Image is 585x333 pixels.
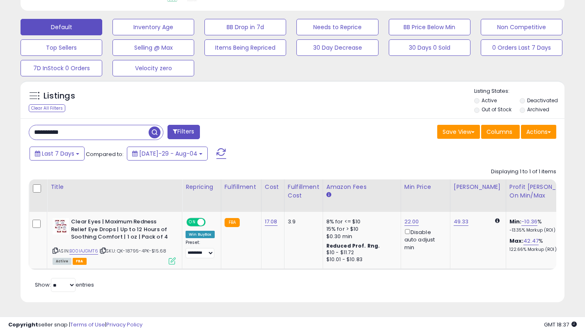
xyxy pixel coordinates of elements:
[53,258,71,265] span: All listings currently available for purchase on Amazon
[53,218,176,264] div: ASIN:
[509,227,578,233] p: -13.35% Markup (ROI)
[265,218,278,226] a: 17.08
[204,39,286,56] button: Items Being Repriced
[326,249,395,256] div: $10 - $11.72
[326,218,395,225] div: 8% for <= $10
[454,183,502,191] div: [PERSON_NAME]
[404,183,447,191] div: Min Price
[127,147,208,161] button: [DATE]-29 - Aug-04
[69,248,98,255] a: B00IAJGMT6
[481,125,520,139] button: Columns
[186,183,218,191] div: Repricing
[21,19,102,35] button: Default
[509,237,578,253] div: %
[437,125,480,139] button: Save View
[509,218,522,225] b: Min:
[454,218,469,226] a: 49.33
[167,125,200,139] button: Filters
[326,256,395,263] div: $10.01 - $10.83
[139,149,197,158] span: [DATE]-29 - Aug-04
[544,321,577,328] span: 2025-08-12 18:37 GMT
[73,258,87,265] span: FBA
[474,87,564,95] p: Listing States:
[326,242,380,249] b: Reduced Prof. Rng.
[326,183,397,191] div: Amazon Fees
[288,218,317,225] div: 3.9
[112,60,194,76] button: Velocity zero
[404,227,444,251] div: Disable auto adjust min
[35,281,94,289] span: Show: entries
[527,97,558,104] label: Deactivated
[389,39,470,56] button: 30 Days 0 Sold
[326,191,331,199] small: Amazon Fees.
[296,39,378,56] button: 30 Day Decrease
[204,19,286,35] button: BB Drop in 7d
[106,321,142,328] a: Privacy Policy
[8,321,38,328] strong: Copyright
[30,147,85,161] button: Last 7 Days
[70,321,105,328] a: Terms of Use
[509,237,524,245] b: Max:
[482,97,497,104] label: Active
[186,231,215,238] div: Win BuyBox
[523,237,539,245] a: 42.47
[186,240,215,258] div: Preset:
[521,125,556,139] button: Actions
[506,179,584,212] th: The percentage added to the cost of goods (COGS) that forms the calculator for Min & Max prices.
[8,321,142,329] div: seller snap | |
[53,218,69,234] img: 41ibsj2AG0L._SL40_.jpg
[44,90,75,102] h5: Listings
[99,248,166,254] span: | SKU: QK-18795-4PK-$15.68
[265,183,281,191] div: Cost
[296,19,378,35] button: Needs to Reprice
[112,39,194,56] button: Selling @ Max
[288,183,319,200] div: Fulfillment Cost
[509,183,580,200] div: Profit [PERSON_NAME] on Min/Max
[481,39,562,56] button: 0 Orders Last 7 Days
[21,39,102,56] button: Top Sellers
[187,219,197,226] span: ON
[42,149,74,158] span: Last 7 Days
[204,219,218,226] span: OFF
[29,104,65,112] div: Clear All Filters
[326,233,395,240] div: $0.30 min
[491,168,556,176] div: Displaying 1 to 1 of 1 items
[389,19,470,35] button: BB Price Below Min
[225,218,240,227] small: FBA
[509,218,578,233] div: %
[521,218,537,226] a: -10.36
[112,19,194,35] button: Inventory Age
[481,19,562,35] button: Non Competitive
[482,106,512,113] label: Out of Stock
[21,60,102,76] button: 7D InStock 0 Orders
[71,218,171,243] b: Clear Eyes | Maximum Redness Relief Eye Drops | Up to 12 Hours of Soothing Comfort | 1 oz | Pack ...
[509,247,578,253] p: 122.66% Markup (ROI)
[225,183,258,191] div: Fulfillment
[86,150,124,158] span: Compared to:
[404,218,419,226] a: 22.00
[486,128,512,136] span: Columns
[527,106,549,113] label: Archived
[326,225,395,233] div: 15% for > $10
[50,183,179,191] div: Title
